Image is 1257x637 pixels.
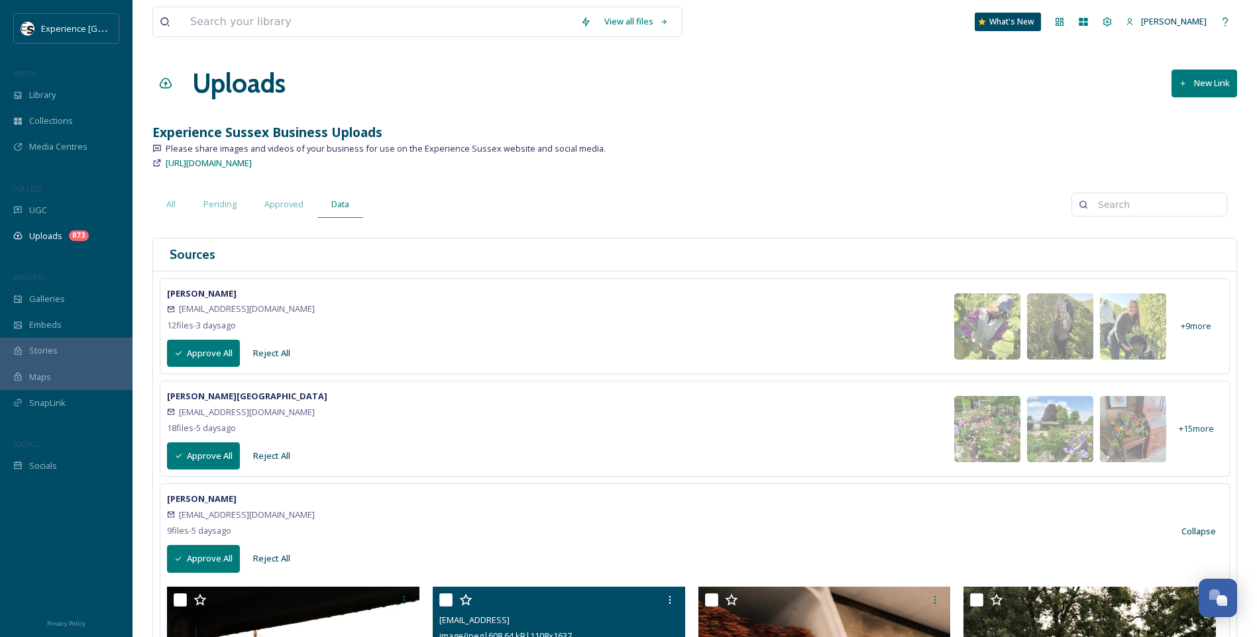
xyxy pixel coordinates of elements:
[1141,15,1207,27] span: [PERSON_NAME]
[954,396,1020,462] img: 85e1d8cd-76be-4265-8ec3-cccdf370d569.jpg
[1175,518,1223,544] button: Collapse
[170,245,215,264] h3: Sources
[179,509,315,521] span: [EMAIL_ADDRESS][DOMAIN_NAME]
[21,22,34,35] img: WSCC%20ES%20Socials%20Icon%20-%20Secondary%20-%20Black.jpg
[1091,191,1220,218] input: Search
[598,9,675,34] a: View all files
[166,198,176,211] span: All
[1100,293,1166,360] img: e78ebf63-e7be-48d6-9035-48a00b359f15.jpg
[167,340,240,367] button: Approve All
[1181,320,1211,332] span: + 9 more
[29,397,66,409] span: SnapLink
[69,230,89,241] div: 873
[1119,9,1213,34] a: [PERSON_NAME]
[975,13,1041,31] a: What's New
[152,123,382,141] strong: Experience Sussex Business Uploads
[29,344,58,357] span: Stories
[29,230,62,242] span: Uploads
[13,272,44,282] span: WIDGETS
[331,198,349,211] span: Data
[1027,293,1093,360] img: 127e6d26-9485-4a69-9efb-fe11dd6de7f0.jpg
[29,318,62,331] span: Embeds
[167,287,237,299] strong: [PERSON_NAME]
[1100,396,1166,462] img: 8b0091a8-ddaf-48c6-94e7-c6af646d4ff3.jpg
[439,614,510,626] span: [EMAIL_ADDRESS]
[29,460,57,472] span: Socials
[1179,422,1214,435] span: + 15 more
[264,198,303,211] span: Approved
[166,157,252,169] span: [URL][DOMAIN_NAME]
[246,340,297,366] button: Reject All
[246,546,297,571] button: Reject All
[1027,396,1093,462] img: 68f678b2-01a6-459b-a599-36669a9e472e.jpg
[179,303,315,315] span: [EMAIL_ADDRESS][DOMAIN_NAME]
[13,439,40,449] span: SOCIALS
[29,115,73,127] span: Collections
[954,293,1020,360] img: e8c5d0bd-130c-487d-9cf8-1331ce56b086.jpg
[184,7,574,36] input: Search your library
[167,545,240,572] button: Approve All
[167,390,327,402] strong: [PERSON_NAME][GEOGRAPHIC_DATA]
[47,614,85,630] a: Privacy Policy
[13,183,42,193] span: COLLECT
[246,443,297,469] button: Reject All
[1172,70,1237,97] button: New Link
[41,22,172,34] span: Experience [GEOGRAPHIC_DATA]
[167,493,237,505] strong: [PERSON_NAME]
[29,140,87,153] span: Media Centres
[47,619,85,628] span: Privacy Policy
[29,293,65,305] span: Galleries
[29,89,56,101] span: Library
[29,371,51,383] span: Maps
[192,64,286,103] a: Uploads
[1199,579,1237,617] button: Open Chat
[29,204,47,217] span: UGC
[167,524,231,536] span: 9 file s - 5 days ago
[203,198,237,211] span: Pending
[13,68,36,78] span: MEDIA
[179,406,315,418] span: [EMAIL_ADDRESS][DOMAIN_NAME]
[166,155,252,171] a: [URL][DOMAIN_NAME]
[166,142,606,155] span: Please share images and videos of your business for use on the Experience Sussex website and soci...
[167,442,240,469] button: Approve All
[167,422,236,434] span: 18 file s - 5 days ago
[167,319,236,331] span: 12 file s - 3 days ago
